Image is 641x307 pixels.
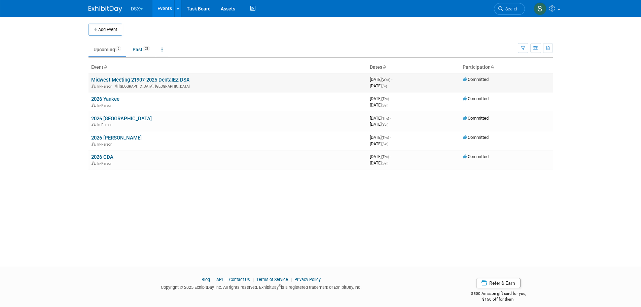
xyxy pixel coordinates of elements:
[382,97,389,101] span: (Thu)
[97,161,114,166] span: In-Person
[97,142,114,147] span: In-Person
[294,277,321,282] a: Privacy Policy
[88,283,434,290] div: Copyright © 2025 ExhibitDay, Inc. All rights reserved. ExhibitDay is a registered trademark of Ex...
[92,84,96,88] img: In-Person Event
[382,117,389,120] span: (Thu)
[370,116,391,121] span: [DATE]
[463,154,489,159] span: Committed
[115,46,121,51] span: 5
[382,123,388,126] span: (Sat)
[370,160,388,165] span: [DATE]
[88,43,126,56] a: Upcoming5
[251,277,255,282] span: |
[370,83,387,88] span: [DATE]
[88,24,122,36] button: Add Event
[289,277,293,282] span: |
[92,142,96,146] img: In-Person Event
[390,116,391,121] span: -
[370,122,388,127] span: [DATE]
[382,142,388,146] span: (Sat)
[202,277,210,282] a: Blog
[256,277,288,282] a: Terms of Service
[211,277,215,282] span: |
[91,96,119,102] a: 2026 Yankee
[229,277,250,282] a: Contact Us
[382,161,388,165] span: (Sat)
[463,135,489,140] span: Committed
[391,77,392,82] span: -
[88,62,367,73] th: Event
[382,136,389,140] span: (Thu)
[382,64,386,70] a: Sort by Start Date
[97,84,114,89] span: In-Person
[382,78,390,82] span: (Wed)
[91,116,152,122] a: 2026 [GEOGRAPHIC_DATA]
[382,84,387,88] span: (Fri)
[216,277,223,282] a: API
[224,277,228,282] span: |
[370,96,391,101] span: [DATE]
[460,62,553,73] th: Participation
[382,103,388,107] span: (Sat)
[92,161,96,165] img: In-Person Event
[97,123,114,127] span: In-Person
[97,103,114,108] span: In-Person
[390,135,391,140] span: -
[534,2,546,15] img: Sam Murphy
[390,96,391,101] span: -
[88,6,122,12] img: ExhibitDay
[494,3,525,15] a: Search
[390,154,391,159] span: -
[476,278,521,288] a: Refer & Earn
[370,102,388,108] span: [DATE]
[279,284,281,288] sup: ®
[92,123,96,126] img: In-Person Event
[367,62,460,73] th: Dates
[370,154,391,159] span: [DATE]
[91,83,364,89] div: [GEOGRAPHIC_DATA], [GEOGRAPHIC_DATA]
[103,64,107,70] a: Sort by Event Name
[382,155,389,159] span: (Thu)
[128,43,155,56] a: Past52
[503,6,519,11] span: Search
[143,46,150,51] span: 52
[463,116,489,121] span: Committed
[463,77,489,82] span: Committed
[491,64,494,70] a: Sort by Participation Type
[91,77,189,83] a: Midwest Meeting 21907-2025 DentalEZ DSX
[370,135,391,140] span: [DATE]
[444,297,553,302] div: $150 off for them.
[463,96,489,101] span: Committed
[370,77,392,82] span: [DATE]
[444,286,553,302] div: $500 Amazon gift card for you,
[91,135,142,141] a: 2026 [PERSON_NAME]
[370,141,388,146] span: [DATE]
[92,103,96,107] img: In-Person Event
[91,154,113,160] a: 2026 CDA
